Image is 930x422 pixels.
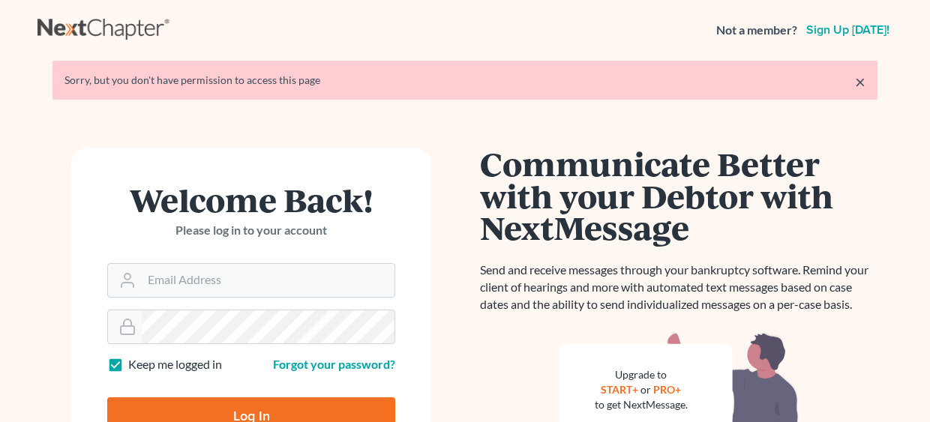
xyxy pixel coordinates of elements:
[654,383,682,396] a: PRO+
[142,264,394,297] input: Email Address
[716,22,797,39] strong: Not a member?
[480,148,877,244] h1: Communicate Better with your Debtor with NextMessage
[601,383,639,396] a: START+
[128,356,222,373] label: Keep me logged in
[273,357,395,371] a: Forgot your password?
[107,184,395,216] h1: Welcome Back!
[64,73,865,88] div: Sorry, but you don't have permission to access this page
[641,383,652,396] span: or
[480,262,877,313] p: Send and receive messages through your bankruptcy software. Remind your client of hearings and mo...
[107,222,395,239] p: Please log in to your account
[855,73,865,91] a: ×
[595,367,688,382] div: Upgrade to
[803,24,892,36] a: Sign up [DATE]!
[595,397,688,412] div: to get NextMessage.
